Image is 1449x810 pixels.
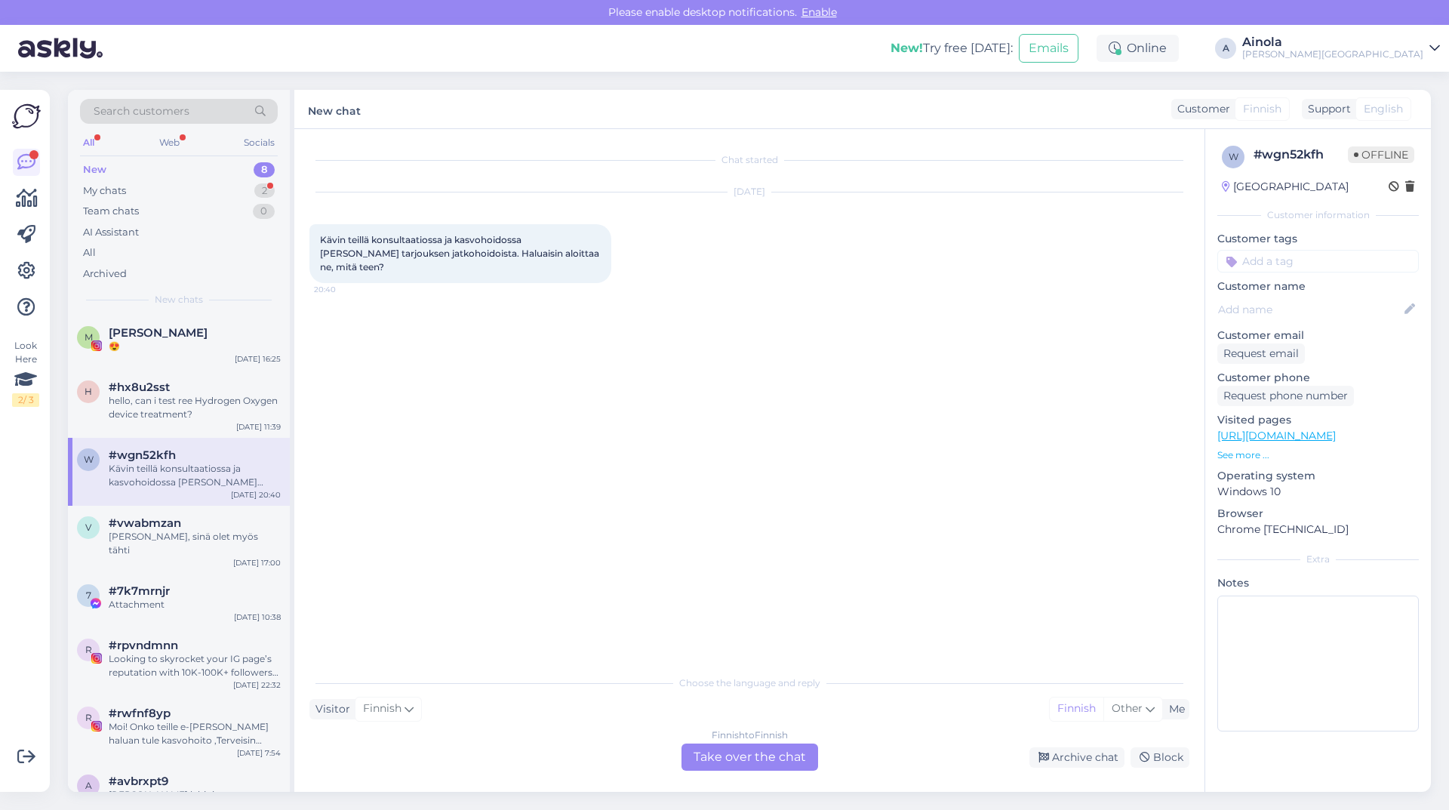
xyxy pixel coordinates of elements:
[109,380,170,394] span: #hx8u2sst
[109,775,168,788] span: #avbrxpt9
[1229,151,1238,162] span: w
[1348,146,1414,163] span: Offline
[1217,208,1419,222] div: Customer information
[109,652,281,679] div: Looking to skyrocket your IG page’s reputation with 10K-100K+ followers instantly? 🚀 🔥 HQ Followe...
[1242,36,1423,48] div: Ainola
[109,394,281,421] div: hello, can i test ree Hydrogen Oxygen device treatment?
[1218,301,1401,318] input: Add name
[109,639,178,652] span: #rpvndmnn
[236,421,281,433] div: [DATE] 11:39
[1112,701,1143,715] span: Other
[109,598,281,611] div: Attachment
[1217,328,1419,343] p: Customer email
[254,162,275,177] div: 8
[94,103,189,119] span: Search customers
[109,340,281,353] div: 😍
[156,133,183,152] div: Web
[233,557,281,568] div: [DATE] 17:00
[83,204,139,219] div: Team chats
[231,489,281,500] div: [DATE] 20:40
[1254,146,1348,164] div: # wgn52kfh
[1171,101,1230,117] div: Customer
[1097,35,1179,62] div: Online
[235,353,281,365] div: [DATE] 16:25
[85,712,92,723] span: r
[86,590,91,601] span: 7
[1217,429,1336,442] a: [URL][DOMAIN_NAME]
[891,41,923,55] b: New!
[363,701,401,717] span: Finnish
[1029,747,1124,768] div: Archive chat
[1217,468,1419,484] p: Operating system
[85,386,92,397] span: h
[1217,448,1419,462] p: See more ...
[85,331,93,343] span: M
[85,644,92,655] span: r
[1217,250,1419,273] input: Add a tag
[1302,101,1351,117] div: Support
[80,133,97,152] div: All
[320,234,601,273] span: Kävin teillä konsultaatiossa ja kasvohoidossa [PERSON_NAME] tarjouksen jatkohoidoista. Haluaisin ...
[109,530,281,557] div: [PERSON_NAME], sinä olet myös tähti
[109,326,208,340] span: Maija Sulku
[308,99,361,119] label: New chat
[309,676,1189,690] div: Choose the language and reply
[1217,412,1419,428] p: Visited pages
[241,133,278,152] div: Socials
[83,225,139,240] div: AI Assistant
[1222,179,1349,195] div: [GEOGRAPHIC_DATA]
[1217,386,1354,406] div: Request phone number
[84,454,94,465] span: w
[253,204,275,219] div: 0
[109,448,176,462] span: #wgn52kfh
[83,245,96,260] div: All
[1019,34,1078,63] button: Emails
[83,266,127,282] div: Archived
[314,284,371,295] span: 20:40
[1243,101,1281,117] span: Finnish
[1217,370,1419,386] p: Customer phone
[797,5,841,19] span: Enable
[109,516,181,530] span: #vwabmzan
[109,720,281,747] div: Moi! Onko teille e-[PERSON_NAME] haluan tule kasvohoito ,Terveisin [PERSON_NAME]
[1163,701,1185,717] div: Me
[83,162,106,177] div: New
[12,339,39,407] div: Look Here
[1242,36,1440,60] a: Ainola[PERSON_NAME][GEOGRAPHIC_DATA]
[1131,747,1189,768] div: Block
[12,393,39,407] div: 2 / 3
[109,462,281,489] div: Kävin teillä konsultaatiossa ja kasvohoidossa [PERSON_NAME] tarjouksen jatkohoidoista. Haluaisin ...
[1217,553,1419,566] div: Extra
[309,153,1189,167] div: Chat started
[234,611,281,623] div: [DATE] 10:38
[85,780,92,791] span: a
[891,39,1013,57] div: Try free [DATE]:
[1217,522,1419,537] p: Chrome [TECHNICAL_ID]
[233,679,281,691] div: [DATE] 22:32
[85,522,91,533] span: v
[1215,38,1236,59] div: A
[1217,343,1305,364] div: Request email
[712,728,788,742] div: Finnish to Finnish
[681,744,818,771] div: Take over the chat
[254,183,275,199] div: 2
[109,707,171,720] span: #rwfnf8yp
[237,747,281,759] div: [DATE] 7:54
[1217,279,1419,294] p: Customer name
[109,584,170,598] span: #7k7mrnjr
[1050,698,1103,720] div: Finnish
[1217,506,1419,522] p: Browser
[155,293,203,306] span: New chats
[1242,48,1423,60] div: [PERSON_NAME][GEOGRAPHIC_DATA]
[1217,484,1419,500] p: Windows 10
[12,102,41,131] img: Askly Logo
[83,183,126,199] div: My chats
[309,185,1189,199] div: [DATE]
[1217,575,1419,591] p: Notes
[1364,101,1403,117] span: English
[1217,231,1419,247] p: Customer tags
[309,701,350,717] div: Visitor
